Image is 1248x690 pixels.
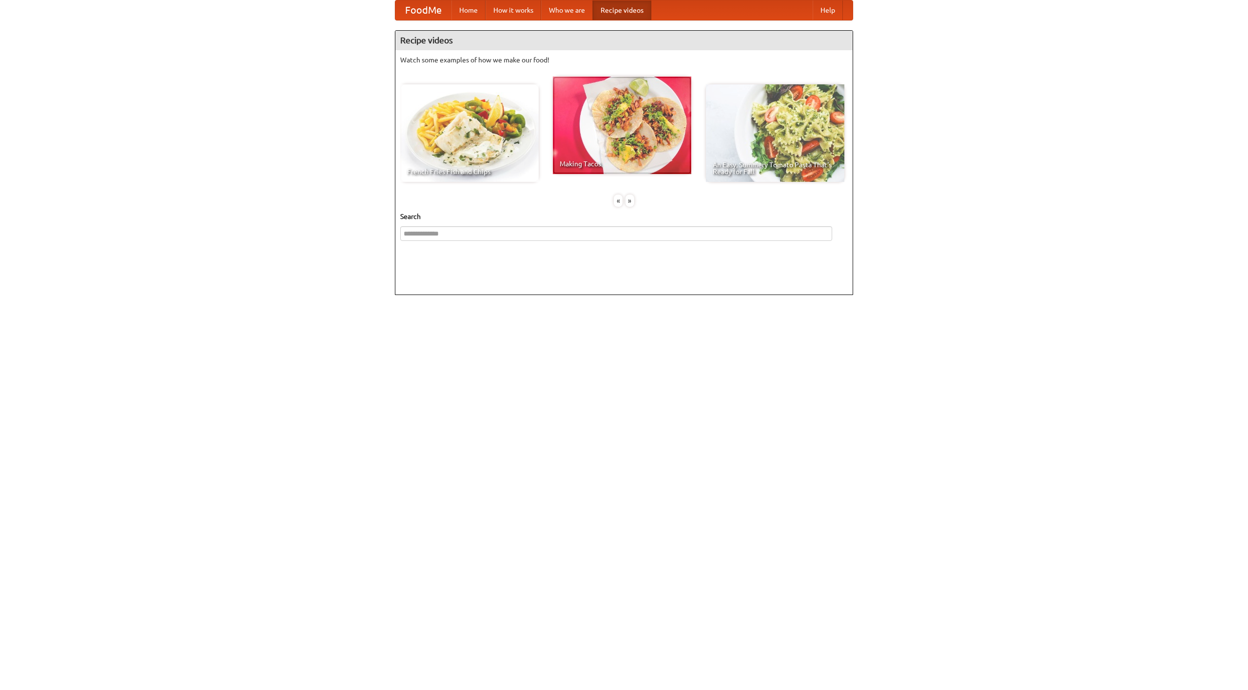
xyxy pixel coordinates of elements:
[395,31,853,50] h4: Recipe videos
[813,0,843,20] a: Help
[395,0,451,20] a: FoodMe
[407,168,532,175] span: French Fries Fish and Chips
[553,77,691,174] a: Making Tacos
[451,0,486,20] a: Home
[713,161,838,175] span: An Easy, Summery Tomato Pasta That's Ready for Fall
[625,195,634,207] div: »
[614,195,623,207] div: «
[486,0,541,20] a: How it works
[400,84,539,182] a: French Fries Fish and Chips
[400,212,848,221] h5: Search
[400,55,848,65] p: Watch some examples of how we make our food!
[593,0,651,20] a: Recipe videos
[706,84,844,182] a: An Easy, Summery Tomato Pasta That's Ready for Fall
[560,160,684,167] span: Making Tacos
[541,0,593,20] a: Who we are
